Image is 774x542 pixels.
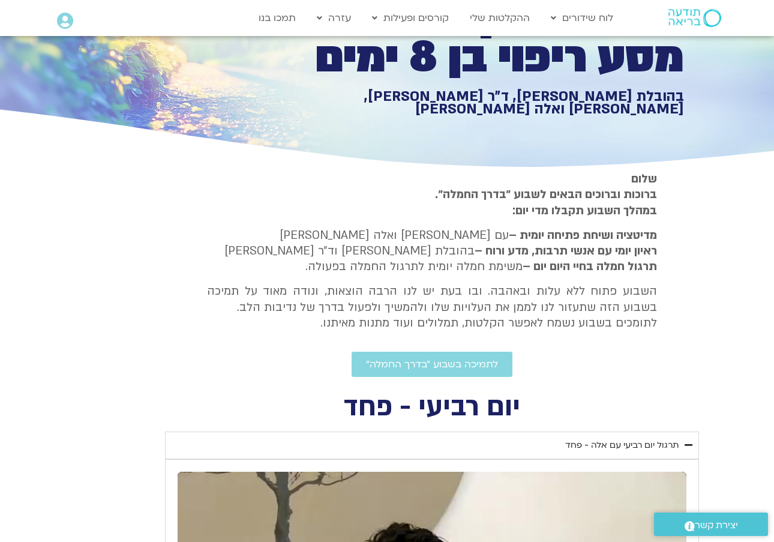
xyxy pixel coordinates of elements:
[464,7,536,29] a: ההקלטות שלי
[207,283,657,331] p: השבוע פתוח ללא עלות ובאהבה. ובו בעת יש לנו הרבה הוצאות, ונודה מאוד על תמיכה בשבוע הזה שתעזור לנו ...
[509,227,657,243] strong: מדיטציה ושיחת פתיחה יומית –
[695,517,738,534] span: יצירת קשר
[207,227,657,275] p: עם [PERSON_NAME] ואלה [PERSON_NAME] בהובלת [PERSON_NAME] וד״ר [PERSON_NAME] משימת חמלה יומית לתרג...
[268,90,684,116] h1: בהובלת [PERSON_NAME], ד״ר [PERSON_NAME], [PERSON_NAME] ואלה [PERSON_NAME]
[253,7,302,29] a: תמכו בנו
[631,171,657,187] strong: שלום
[435,187,657,218] strong: ברוכות וברוכים הבאים לשבוע ״בדרך החמלה״. במהלך השבוע תקבלו מדי יום:
[654,513,768,536] a: יצירת קשר
[165,395,699,420] h2: יום רביעי - פחד
[352,352,512,377] a: לתמיכה בשבוע ״בדרך החמלה״
[475,243,657,259] b: ראיון יומי עם אנשי תרבות, מדע ורוח –
[668,9,721,27] img: תודעה בריאה
[165,432,699,459] summary: תרגול יום רביעי עם אלה - פחד
[311,7,357,29] a: עזרה
[545,7,619,29] a: לוח שידורים
[565,438,679,453] div: תרגול יום רביעי עם אלה - פחד
[366,359,498,370] span: לתמיכה בשבוע ״בדרך החמלה״
[523,259,657,274] b: תרגול חמלה בחיי היום יום –
[366,7,455,29] a: קורסים ופעילות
